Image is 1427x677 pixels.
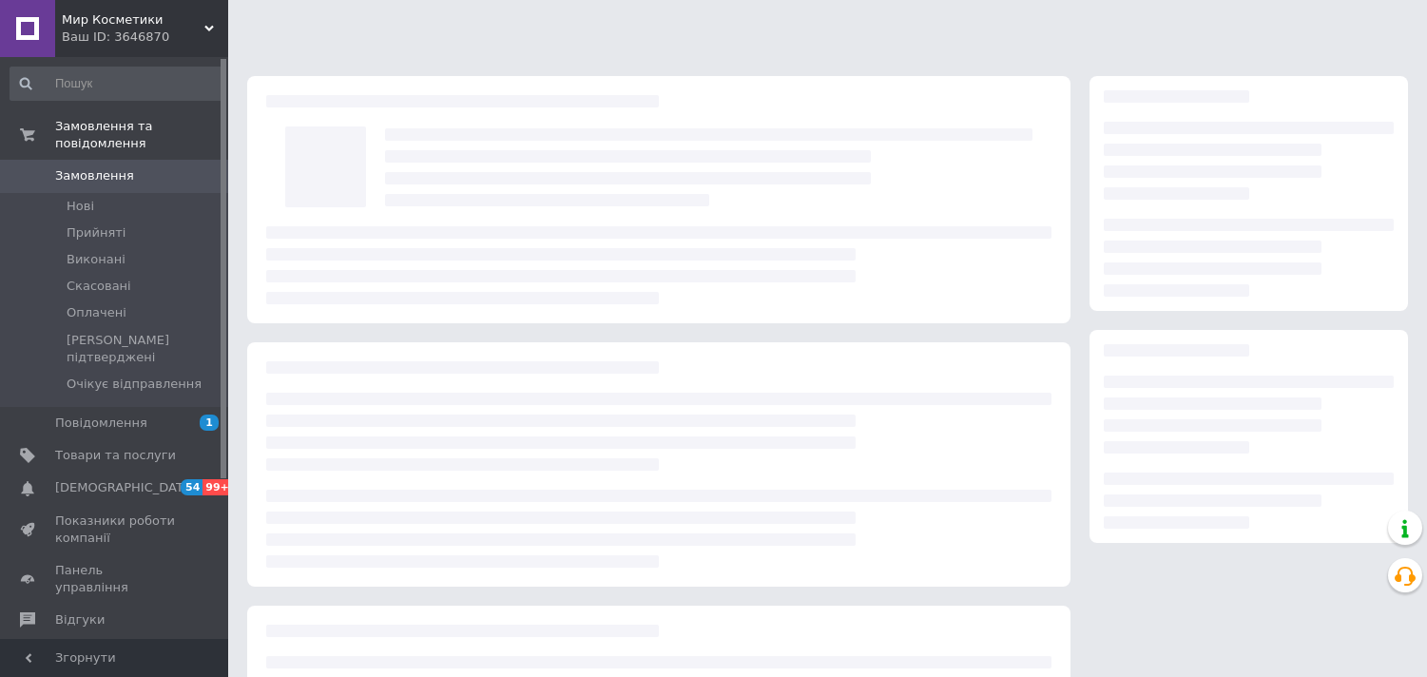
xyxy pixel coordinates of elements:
[67,198,94,215] span: Нові
[200,415,219,431] span: 1
[55,479,196,496] span: [DEMOGRAPHIC_DATA]
[181,479,202,495] span: 54
[55,513,176,547] span: Показники роботи компанії
[62,11,204,29] span: Мир Косметики
[67,224,125,242] span: Прийняті
[62,29,228,46] div: Ваш ID: 3646870
[10,67,224,101] input: Пошук
[55,415,147,432] span: Повідомлення
[55,611,105,629] span: Відгуки
[55,167,134,184] span: Замовлення
[67,304,126,321] span: Оплачені
[67,278,131,295] span: Скасовані
[55,447,176,464] span: Товари та послуги
[67,251,125,268] span: Виконані
[67,332,222,366] span: [PERSON_NAME] підтверджені
[55,118,228,152] span: Замовлення та повідомлення
[202,479,234,495] span: 99+
[67,376,202,393] span: Очікує відправлення
[55,562,176,596] span: Панель управління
